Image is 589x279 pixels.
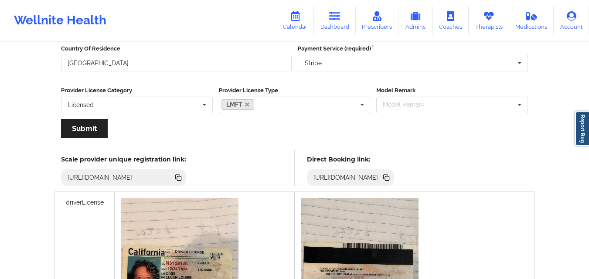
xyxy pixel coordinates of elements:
[356,6,399,35] a: Prescribers
[219,86,371,95] label: Provider License Type
[305,60,322,66] div: Stripe
[575,111,589,146] a: Report Bug
[68,102,94,108] div: Licensed
[64,173,136,182] div: [URL][DOMAIN_NAME]
[509,6,554,35] a: Medications
[61,86,213,95] label: Provider License Category
[221,99,255,110] a: LMFT
[298,44,528,53] label: Payment Service (required)
[61,155,186,163] h5: Scale provider unique registration link:
[307,155,395,163] h5: Direct Booking link:
[314,6,356,35] a: Dashboard
[432,6,469,35] a: Coaches
[398,6,432,35] a: Admins
[310,173,382,182] div: [URL][DOMAIN_NAME]
[61,119,108,138] button: Submit
[381,100,437,110] div: Model Remark
[376,86,528,95] label: Model Remark
[276,6,314,35] a: Calendar
[61,44,292,53] label: Country Of Residence
[469,6,509,35] a: Therapists
[554,6,589,35] a: Account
